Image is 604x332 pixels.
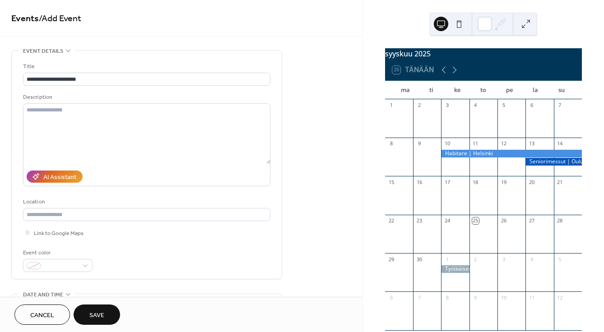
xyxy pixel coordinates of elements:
span: Date and time [23,290,63,300]
div: 12 [557,294,563,301]
a: Events [11,10,39,28]
div: Habitare | Helsinki [441,150,582,157]
div: ma [392,81,418,99]
div: 9 [416,140,423,147]
button: Cancel [14,304,70,325]
div: 7 [557,102,563,109]
span: Save [89,311,104,320]
div: 1 [388,102,395,109]
div: 24 [444,217,451,224]
span: Cancel [30,311,54,320]
div: 17 [444,179,451,185]
div: 21 [557,179,563,185]
div: Seniorimessut | Oulu [525,158,582,166]
div: 10 [444,140,451,147]
div: 25 [472,217,479,224]
div: 6 [528,102,535,109]
span: Event details [23,46,63,56]
span: Link to Google Maps [34,229,84,238]
div: ke [444,81,470,99]
div: pe [497,81,523,99]
div: Description [23,92,269,102]
div: 11 [528,294,535,301]
div: 8 [444,294,451,301]
div: 15 [388,179,395,185]
div: 22 [388,217,395,224]
div: 30 [416,256,423,263]
div: la [523,81,549,99]
div: 9 [472,294,479,301]
div: Title [23,62,269,71]
div: 3 [500,256,507,263]
div: Event color [23,248,91,258]
div: 11 [472,140,479,147]
div: 2 [472,256,479,263]
button: Save [74,304,120,325]
div: 7 [416,294,423,301]
div: to [470,81,497,99]
div: syyskuu 2025 [385,48,582,59]
div: 5 [557,256,563,263]
div: 13 [528,140,535,147]
div: 27 [528,217,535,224]
div: 28 [557,217,563,224]
div: 16 [416,179,423,185]
div: 6 [388,294,395,301]
div: 12 [500,140,507,147]
div: ti [418,81,445,99]
div: 8 [388,140,395,147]
div: 20 [528,179,535,185]
div: 10 [500,294,507,301]
div: 18 [472,179,479,185]
div: 1 [444,256,451,263]
button: AI Assistant [27,171,83,183]
div: 14 [557,140,563,147]
div: 29 [388,256,395,263]
div: 4 [528,256,535,263]
div: 5 [500,102,507,109]
span: / Add Event [39,10,81,28]
div: 26 [500,217,507,224]
div: su [548,81,575,99]
div: 23 [416,217,423,224]
div: Location [23,197,269,207]
div: 2 [416,102,423,109]
div: 3 [444,102,451,109]
div: AI Assistant [43,173,76,182]
div: 19 [500,179,507,185]
div: 4 [472,102,479,109]
div: Työikäisen aivoterveys & uni -webinaari [441,265,469,273]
